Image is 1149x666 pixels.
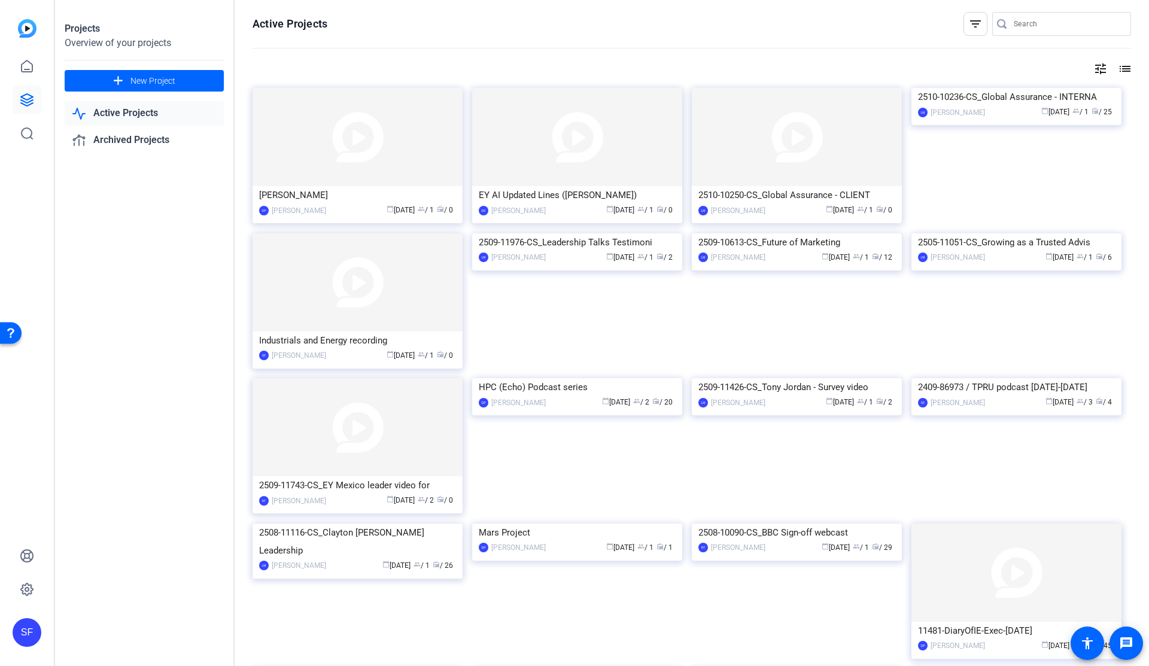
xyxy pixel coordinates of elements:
span: calendar_today [1041,107,1048,114]
span: group [418,495,425,503]
span: / 2 [633,398,649,406]
span: radio [437,351,444,358]
span: calendar_today [1041,641,1048,648]
span: [DATE] [822,543,850,552]
div: Industrials and Energy recording [259,332,456,349]
span: New Project [130,75,175,87]
div: 2509-11743-CS_EY Mexico leader video for [259,476,456,494]
span: group [414,561,421,568]
span: calendar_today [606,543,613,550]
span: calendar_today [1045,253,1053,260]
span: / 29 [872,543,892,552]
div: LM [698,253,708,262]
span: group [1077,397,1084,405]
div: [PERSON_NAME] [272,205,326,217]
div: [PERSON_NAME] [272,559,326,571]
span: radio [1096,397,1103,405]
div: 2510-10236-CS_Global Assurance - INTERNA [918,88,1115,106]
span: radio [652,397,659,405]
h1: Active Projects [253,17,327,31]
a: Archived Projects [65,128,224,153]
div: [PERSON_NAME] [711,542,765,554]
div: SF [918,398,928,407]
span: radio [876,205,883,212]
div: 2510-10250-CS_Global Assurance - CLIENT [698,186,895,204]
span: radio [656,205,664,212]
span: radio [1092,107,1099,114]
span: calendar_today [826,205,833,212]
span: group [418,205,425,212]
span: group [1077,253,1084,260]
span: / 0 [876,206,892,214]
mat-icon: accessibility [1080,636,1095,650]
span: radio [1096,253,1103,260]
span: radio [433,561,440,568]
span: radio [656,543,664,550]
span: / 12 [872,253,892,261]
span: group [637,205,645,212]
span: / 0 [437,206,453,214]
span: calendar_today [822,253,829,260]
span: / 2 [876,398,892,406]
div: 2508-10090-CS_BBC Sign-off webcast [698,524,895,542]
span: radio [656,253,664,260]
div: DP [259,206,269,215]
div: EY AI Updated Lines ([PERSON_NAME]) [479,186,676,204]
span: group [853,543,860,550]
span: / 4 [1096,398,1112,406]
div: [PERSON_NAME] [711,397,765,409]
span: / 1 [853,543,869,552]
div: [PERSON_NAME] [491,542,546,554]
div: [PERSON_NAME] [272,495,326,507]
span: calendar_today [387,351,394,358]
span: group [1072,107,1080,114]
div: RT [698,543,708,552]
div: DK [479,206,488,215]
span: [DATE] [1041,108,1069,116]
span: radio [872,253,879,260]
span: / 1 [853,253,869,261]
span: [DATE] [826,206,854,214]
div: [PERSON_NAME] [272,349,326,361]
span: [DATE] [602,398,630,406]
span: [DATE] [382,561,411,570]
div: [PERSON_NAME] [711,205,765,217]
span: / 0 [437,351,453,360]
div: [PERSON_NAME] [931,251,985,263]
span: calendar_today [826,397,833,405]
div: 2509-11426-CS_Tony Jordan - Survey video [698,378,895,396]
span: group [418,351,425,358]
span: [DATE] [387,496,415,504]
span: calendar_today [1045,397,1053,405]
span: group [637,543,645,550]
span: / 1 [1077,253,1093,261]
span: / 1 [857,398,873,406]
div: RT [259,496,269,506]
div: LM [918,253,928,262]
span: / 26 [433,561,453,570]
span: group [853,253,860,260]
img: blue-gradient.svg [18,19,37,38]
span: radio [876,397,883,405]
mat-icon: list [1117,62,1131,76]
div: [PERSON_NAME] [491,251,546,263]
div: DP [918,641,928,650]
span: radio [872,543,879,550]
span: calendar_today [387,495,394,503]
mat-icon: add [111,74,126,89]
div: SF [259,351,269,360]
span: calendar_today [602,397,609,405]
a: Active Projects [65,101,224,126]
div: [PERSON_NAME] [931,397,985,409]
div: [PERSON_NAME] [931,640,985,652]
span: [DATE] [1045,398,1074,406]
span: / 1 [418,351,434,360]
div: 11481-DiaryOfIE-Exec-[DATE] [918,622,1115,640]
span: [DATE] [387,351,415,360]
span: / 6 [1096,253,1112,261]
span: group [857,397,864,405]
span: / 1 [418,206,434,214]
span: / 1 [637,543,653,552]
span: calendar_today [606,253,613,260]
span: [DATE] [606,253,634,261]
